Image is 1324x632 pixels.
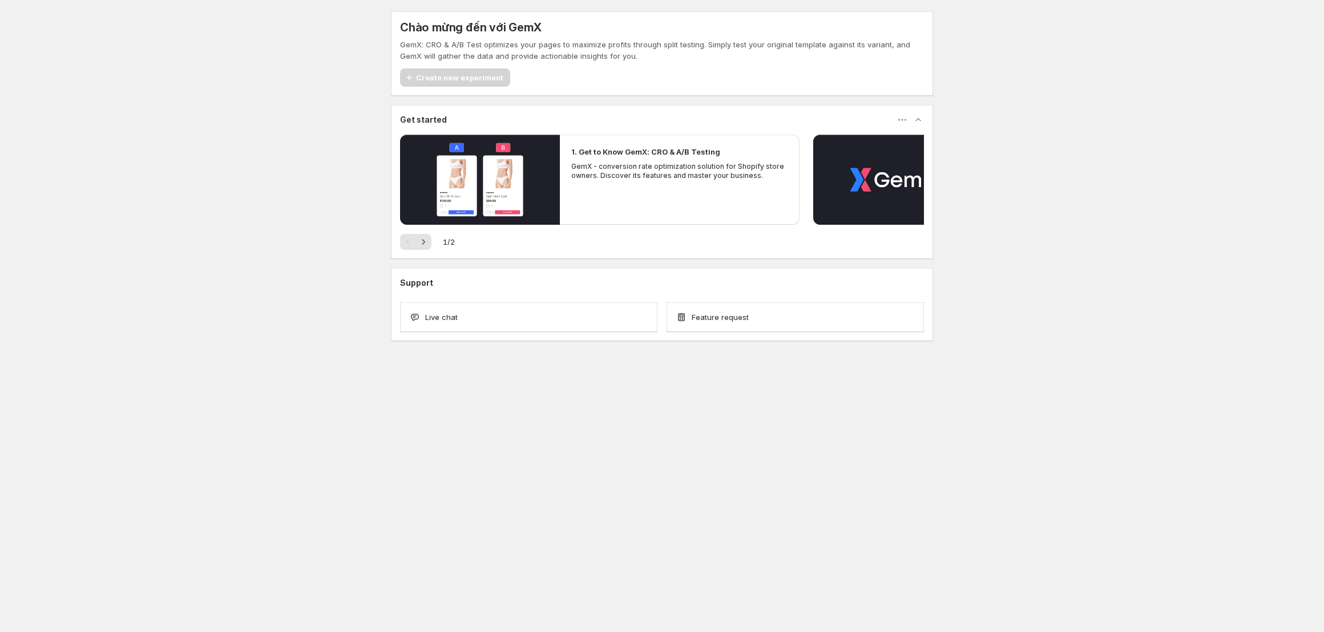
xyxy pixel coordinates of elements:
h2: 1. Get to Know GemX: CRO & A/B Testing [571,146,720,157]
nav: Phân trang [400,234,431,250]
h5: Chào mừng đến với GemX [400,21,542,34]
span: Live chat [425,311,458,323]
button: Phát video [400,135,560,225]
button: Tiếp [415,234,431,250]
h3: Support [400,277,433,289]
span: 1 / 2 [443,236,455,248]
h3: Get started [400,114,447,125]
button: Phát video [813,135,973,225]
p: GemX - conversion rate optimization solution for Shopify store owners. Discover its features and ... [571,162,788,180]
span: Feature request [692,311,749,323]
p: GemX: CRO & A/B Test optimizes your pages to maximize profits through split testing. Simply test ... [400,39,924,62]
